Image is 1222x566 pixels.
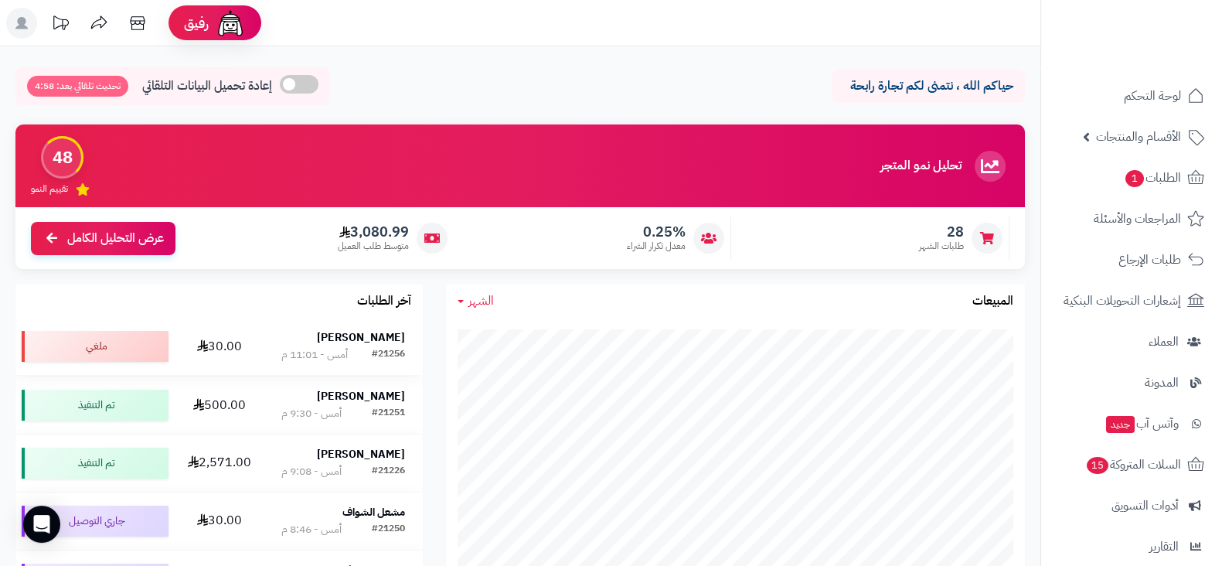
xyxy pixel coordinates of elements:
[972,295,1013,309] h3: المبيعات
[142,77,272,95] span: إعادة تحميل البيانات التلقائي
[22,448,168,479] div: تم التنفيذ
[1087,457,1108,474] span: 15
[317,446,405,462] strong: [PERSON_NAME]
[1050,487,1213,524] a: أدوات التسويق
[317,329,405,346] strong: [PERSON_NAME]
[1064,290,1181,312] span: إشعارات التحويلات البنكية
[31,222,175,255] a: عرض التحليل الكامل
[880,159,962,173] h3: تحليل نمو المتجر
[372,406,405,421] div: #21251
[317,388,405,404] strong: [PERSON_NAME]
[1050,323,1213,360] a: العملاء
[175,493,264,550] td: 30.00
[175,318,264,375] td: 30.00
[281,522,342,537] div: أمس - 8:46 م
[1111,495,1179,517] span: أدوات التسويق
[919,223,964,240] span: 28
[1050,77,1213,114] a: لوحة التحكم
[627,223,686,240] span: 0.25%
[458,292,494,310] a: الشهر
[1050,159,1213,196] a: الطلبات1
[1050,200,1213,237] a: المراجعات والأسئلة
[175,377,264,434] td: 500.00
[372,522,405,537] div: #21250
[1050,528,1213,565] a: التقارير
[338,223,409,240] span: 3,080.99
[1094,208,1181,230] span: المراجعات والأسئلة
[1050,364,1213,401] a: المدونة
[22,331,168,362] div: ملغي
[281,406,342,421] div: أمس - 9:30 م
[468,292,494,310] span: الشهر
[1050,446,1213,483] a: السلات المتروكة15
[1050,241,1213,278] a: طلبات الإرجاع
[1118,249,1181,271] span: طلبات الإرجاع
[175,435,264,492] td: 2,571.00
[281,347,348,363] div: أمس - 11:01 م
[41,8,80,43] a: تحديثات المنصة
[357,295,411,309] h3: آخر الطلبات
[1124,167,1181,189] span: الطلبات
[338,240,409,253] span: متوسط طلب العميل
[22,506,168,537] div: جاري التوصيل
[215,8,246,39] img: ai-face.png
[1106,416,1135,433] span: جديد
[1149,331,1179,353] span: العملاء
[23,506,60,543] div: Open Intercom Messenger
[67,230,164,247] span: عرض التحليل الكامل
[1050,405,1213,442] a: وآتس آبجديد
[1125,170,1144,187] span: 1
[919,240,964,253] span: طلبات الشهر
[342,504,405,520] strong: مشعل الشواف
[1145,372,1179,394] span: المدونة
[372,464,405,479] div: #21226
[627,240,686,253] span: معدل تكرار الشراء
[843,77,1013,95] p: حياكم الله ، نتمنى لكم تجارة رابحة
[184,14,209,32] span: رفيق
[281,464,342,479] div: أمس - 9:08 م
[27,76,128,97] span: تحديث تلقائي بعد: 4:58
[22,390,168,421] div: تم التنفيذ
[1105,413,1179,435] span: وآتس آب
[1085,454,1181,476] span: السلات المتروكة
[31,182,68,196] span: تقييم النمو
[1124,85,1181,107] span: لوحة التحكم
[372,347,405,363] div: #21256
[1096,126,1181,148] span: الأقسام والمنتجات
[1050,282,1213,319] a: إشعارات التحويلات البنكية
[1149,536,1179,557] span: التقارير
